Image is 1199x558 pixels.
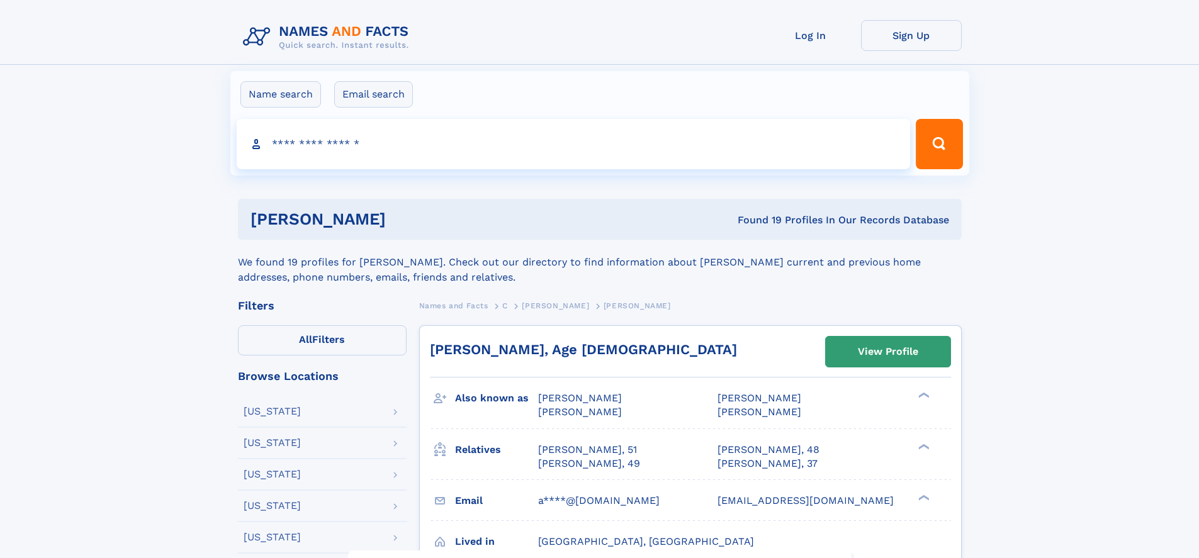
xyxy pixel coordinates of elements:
div: We found 19 profiles for [PERSON_NAME]. Check out our directory to find information about [PERSON... [238,240,962,285]
span: [GEOGRAPHIC_DATA], [GEOGRAPHIC_DATA] [538,535,754,547]
div: Browse Locations [238,371,407,382]
div: View Profile [858,337,918,366]
label: Filters [238,325,407,355]
a: View Profile [826,337,950,367]
span: All [299,333,312,345]
span: [PERSON_NAME] [538,392,622,404]
a: Log In [760,20,861,51]
div: [US_STATE] [244,501,301,511]
a: Names and Facts [419,298,488,313]
h3: Email [455,490,538,511]
a: [PERSON_NAME], 49 [538,457,640,471]
span: [PERSON_NAME] [538,406,622,418]
span: [PERSON_NAME] [522,301,589,310]
h3: Relatives [455,439,538,460]
div: [US_STATE] [244,532,301,542]
span: [PERSON_NAME] [718,406,801,418]
span: [PERSON_NAME] [718,392,801,404]
img: Logo Names and Facts [238,20,419,54]
div: Filters [238,300,407,311]
label: Name search [240,81,321,108]
span: [EMAIL_ADDRESS][DOMAIN_NAME] [718,494,894,506]
div: Found 19 Profiles In Our Records Database [561,213,949,227]
div: ❯ [915,391,930,399]
h3: Also known as [455,388,538,409]
label: Email search [334,81,413,108]
a: [PERSON_NAME], 37 [718,457,818,471]
span: [PERSON_NAME] [604,301,671,310]
span: C [502,301,508,310]
div: [US_STATE] [244,406,301,416]
a: [PERSON_NAME], 51 [538,443,637,457]
a: [PERSON_NAME], 48 [718,443,819,457]
input: search input [237,119,911,169]
h1: [PERSON_NAME] [250,211,562,227]
button: Search Button [916,119,962,169]
div: [US_STATE] [244,469,301,479]
h3: Lived in [455,531,538,552]
div: ❯ [915,493,930,501]
a: [PERSON_NAME] [522,298,589,313]
a: Sign Up [861,20,962,51]
a: [PERSON_NAME], Age [DEMOGRAPHIC_DATA] [430,342,737,357]
div: ❯ [915,442,930,450]
div: [US_STATE] [244,438,301,448]
a: C [502,298,508,313]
